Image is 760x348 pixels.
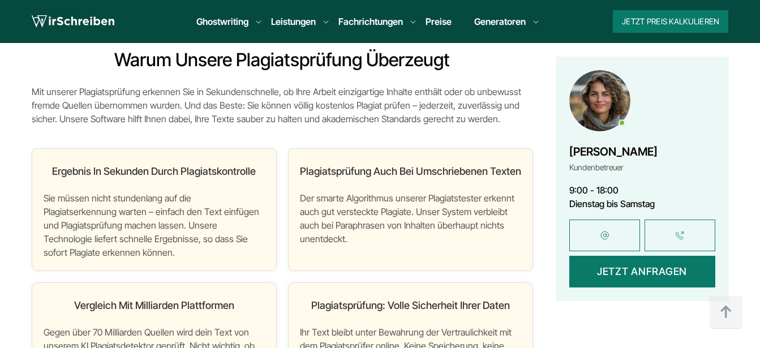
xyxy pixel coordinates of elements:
[300,294,521,317] h3: Plagiatsprüfung: Volle Sicherheit Ihrer Daten
[44,294,265,317] h3: Vergleich mit Milliarden Plattformen
[569,142,658,160] div: [PERSON_NAME]
[196,15,248,28] a: Ghostwriting
[569,160,658,174] div: Kundenbetreuer
[338,15,403,28] a: Fachrichtungen
[32,49,533,71] h2: Warum unsere Plagiatsprüfung überzeugt
[569,183,715,196] div: 9:00 - 18:00
[569,196,715,210] div: Dienstag bis Samstag
[32,13,114,30] img: logo wirschreiben
[709,295,743,329] img: button top
[569,70,630,131] img: Maria Kaufman
[44,160,265,183] h3: Ergebnis in Sekunden durch Plagiatskontrolle
[569,255,715,287] button: Jetzt anfragen
[426,16,452,27] a: Preise
[474,15,526,28] a: Generatoren
[271,15,316,28] a: Leistungen
[613,10,728,33] button: Jetzt Preis kalkulieren
[300,191,521,246] p: Der smarte Algorithmus unserer Plagiatstester erkennt auch gut versteckte Plagiate. Unser System ...
[44,191,265,259] p: Sie müssen nicht stundenlang auf die Plagiatserkennung warten – einfach den Text einfügen und Pla...
[32,85,533,126] p: Mit unserer Plagiatsprüfung erkennen Sie in Sekundenschnelle, ob Ihre Arbeit einzigartige Inhalte...
[300,160,521,183] h3: Plagiatsprüfung auch bei umschriebenen Texten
